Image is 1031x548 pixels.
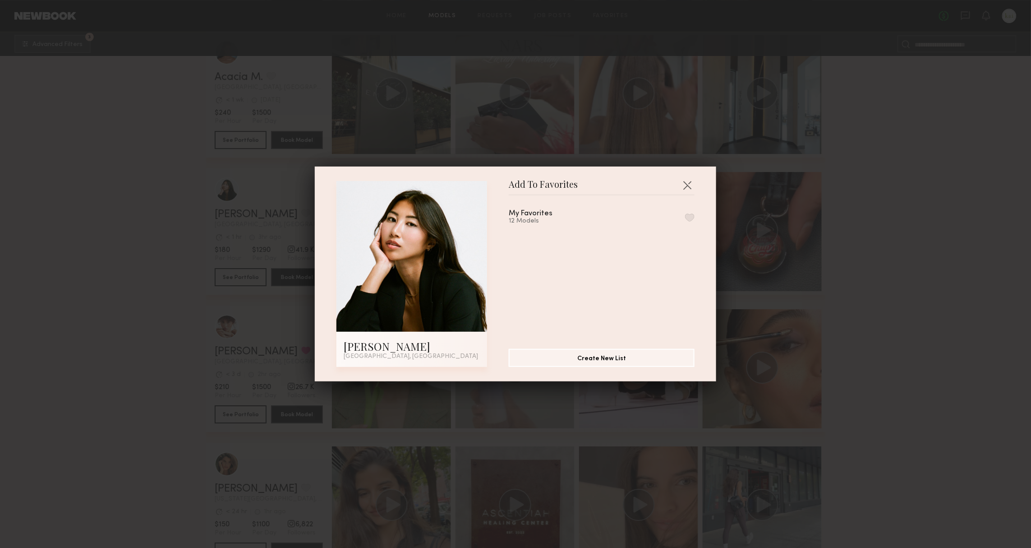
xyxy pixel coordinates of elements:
[344,353,480,360] div: [GEOGRAPHIC_DATA], [GEOGRAPHIC_DATA]
[680,178,695,192] button: Close
[509,181,578,195] span: Add To Favorites
[344,339,480,353] div: [PERSON_NAME]
[509,218,574,225] div: 12 Models
[509,210,552,218] div: My Favorites
[509,349,695,367] button: Create New List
